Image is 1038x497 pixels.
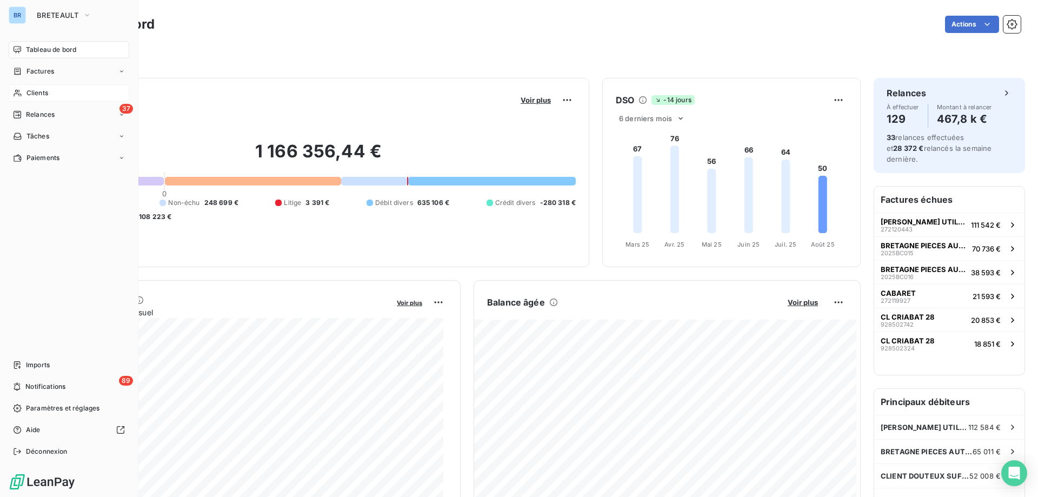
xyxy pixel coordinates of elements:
span: Chiffre d'affaires mensuel [61,307,389,318]
span: BRETAGNE PIECES AUTO 35 [881,241,968,250]
span: Relances [26,110,55,120]
tspan: Juil. 25 [775,241,796,248]
span: 18 851 € [974,340,1001,348]
span: Voir plus [521,96,551,104]
span: -280 318 € [540,198,576,208]
tspan: Juin 25 [737,241,760,248]
button: BRETAGNE PIECES AUTO 352025BC01570 736 € [874,236,1024,260]
div: BR [9,6,26,24]
span: Voir plus [397,299,422,307]
span: Imports [26,360,50,370]
span: 70 736 € [972,244,1001,253]
span: 52 008 € [969,472,1001,480]
a: Aide [9,421,129,439]
div: Open Intercom Messenger [1001,460,1027,486]
button: Voir plus [517,95,554,105]
h6: DSO [616,94,634,107]
a: Tâches [9,128,129,145]
span: 928502324 [881,345,915,352]
h4: 467,8 k € [937,110,992,128]
span: [PERSON_NAME] UTILITAIRES ABSOLUT CAR [881,423,968,432]
button: [PERSON_NAME] UTILITAIRES ABSOLUT CAR272120443111 542 € [874,213,1024,236]
span: 33 [887,133,895,142]
a: Paramètres et réglages [9,400,129,417]
span: -108 223 € [136,212,172,222]
span: 89 [119,376,133,386]
span: 3 391 € [305,198,329,208]
span: 2025BC015 [881,250,914,256]
a: Tableau de bord [9,41,129,58]
a: Imports [9,356,129,374]
span: 6 derniers mois [619,114,672,123]
span: 2025BC016 [881,274,914,280]
span: 37 [119,104,133,114]
button: CABARET27211992721 593 € [874,284,1024,308]
h2: 1 166 356,44 € [61,141,576,173]
span: Notifications [25,382,65,392]
span: 635 106 € [417,198,449,208]
button: Voir plus [784,297,821,307]
span: 112 584 € [968,423,1001,432]
span: CL CRIABAT 28 [881,313,934,321]
span: Paramètres et réglages [26,403,99,413]
a: 37Relances [9,106,129,123]
span: CL CRIABAT 28 [881,336,934,345]
button: CL CRIABAT 2892850274220 853 € [874,308,1024,332]
span: 928502742 [881,321,914,328]
span: [PERSON_NAME] UTILITAIRES ABSOLUT CAR [881,217,967,226]
span: Aide [26,425,41,435]
span: 0 [162,189,167,198]
span: BRETAGNE PIECES AUTO 35 [881,265,967,274]
span: Tableau de bord [26,45,76,55]
a: Factures [9,63,129,80]
span: 20 853 € [971,316,1001,324]
h6: Balance âgée [487,296,545,309]
button: BRETAGNE PIECES AUTO 352025BC01638 593 € [874,260,1024,284]
span: Paiements [26,153,59,163]
button: CL CRIABAT 2892850232418 851 € [874,332,1024,355]
a: Paiements [9,149,129,167]
button: Voir plus [394,297,425,307]
h6: Factures échues [874,187,1024,213]
span: Litige [284,198,301,208]
tspan: Mai 25 [702,241,722,248]
span: 38 593 € [971,268,1001,277]
span: CABARET [881,289,916,297]
span: 65 011 € [973,447,1001,456]
span: BRETAGNE PIECES AUTO 35 [881,447,973,456]
span: Tâches [26,131,49,141]
span: 248 699 € [204,198,238,208]
span: Factures [26,67,54,76]
button: Actions [945,16,999,33]
span: Voir plus [788,298,818,307]
span: 272120443 [881,226,913,233]
span: -14 jours [651,95,694,105]
tspan: Août 25 [811,241,835,248]
a: Clients [9,84,129,102]
span: BRETEAULT [37,11,78,19]
h6: Relances [887,87,926,100]
span: Crédit divers [495,198,536,208]
span: 111 542 € [971,221,1001,229]
span: 21 593 € [973,292,1001,301]
span: Montant à relancer [937,104,992,110]
span: 272119927 [881,297,910,304]
span: Déconnexion [26,447,68,456]
img: Logo LeanPay [9,473,76,491]
span: relances effectuées et relancés la semaine dernière. [887,133,992,163]
span: Débit divers [375,198,413,208]
tspan: Avr. 25 [664,241,684,248]
span: Clients [26,88,48,98]
span: 28 372 € [893,144,923,153]
h4: 129 [887,110,919,128]
span: À effectuer [887,104,919,110]
span: CLIENT DOUTEUX SUFFREN [881,472,969,480]
h6: Principaux débiteurs [874,389,1024,415]
tspan: Mars 25 [626,241,649,248]
span: Non-échu [168,198,199,208]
